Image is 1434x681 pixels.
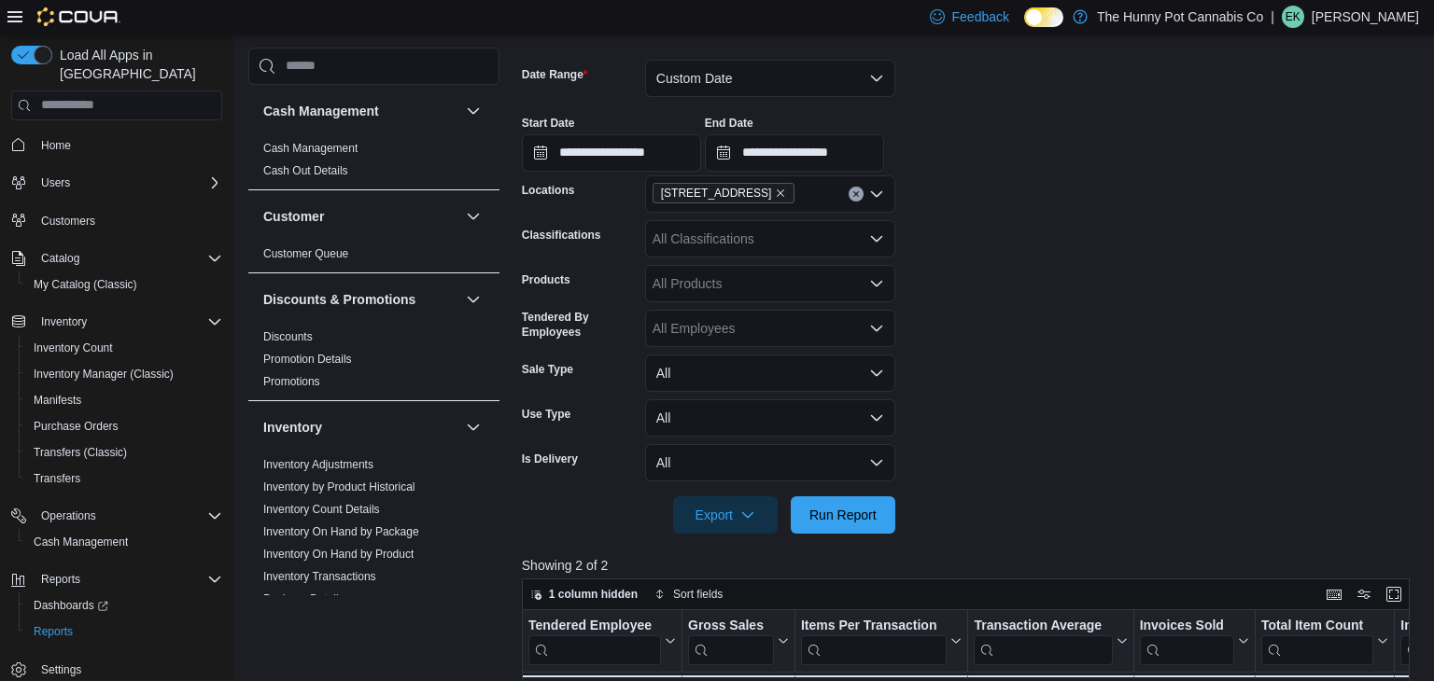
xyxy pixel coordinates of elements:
[19,466,230,492] button: Transfers
[645,399,895,437] button: All
[661,184,772,202] span: [STREET_ADDRESS]
[849,187,864,202] button: Clear input
[1139,617,1233,634] div: Invoices Sold
[34,311,94,333] button: Inventory
[462,415,485,438] button: Inventory
[1282,6,1304,28] div: Elizabeth Kettlehut
[522,407,570,422] label: Use Type
[263,206,458,225] button: Customer
[4,503,230,529] button: Operations
[26,389,222,411] span: Manifests
[26,415,126,438] a: Purchase Orders
[263,479,415,493] a: Inventory by Product Historical
[974,617,1127,664] button: Transaction Average
[528,617,661,634] div: Tendered Employee
[4,309,230,335] button: Inventory
[263,457,373,470] a: Inventory Adjustments
[34,393,81,408] span: Manifests
[26,531,135,553] a: Cash Management
[263,374,320,387] a: Promotions
[34,568,222,591] span: Reports
[34,598,108,613] span: Dashboards
[19,529,230,555] button: Cash Management
[1286,6,1300,28] span: EK
[1353,583,1375,605] button: Display options
[801,617,948,664] div: Items Per Transaction
[791,496,895,534] button: Run Report
[26,363,181,385] a: Inventory Manager (Classic)
[41,508,96,523] span: Operations
[263,101,379,119] h3: Cash Management
[41,662,81,677] span: Settings
[522,272,570,287] label: Products
[248,242,499,271] div: Customer
[248,325,499,399] div: Discounts & Promotions
[869,276,884,291] button: Open list of options
[1261,617,1388,664] button: Total Item Count
[19,361,230,387] button: Inventory Manager (Classic)
[26,467,88,490] a: Transfers
[645,444,895,481] button: All
[26,441,222,464] span: Transfers (Classic)
[263,591,344,605] span: Package Details
[673,587,723,602] span: Sort fields
[869,231,884,246] button: Open list of options
[688,617,789,664] button: Gross Sales
[41,138,71,153] span: Home
[263,417,458,436] button: Inventory
[647,583,730,605] button: Sort fields
[684,496,766,534] span: Export
[263,328,313,343] span: Discounts
[34,277,137,292] span: My Catalog (Classic)
[522,116,575,131] label: Start Date
[34,367,174,382] span: Inventory Manager (Classic)
[26,363,222,385] span: Inventory Manager (Classic)
[1139,617,1248,664] button: Invoices Sold
[263,246,348,259] a: Customer Queue
[34,658,222,681] span: Settings
[26,620,222,643] span: Reports
[26,531,222,553] span: Cash Management
[522,183,575,198] label: Locations
[34,133,222,157] span: Home
[263,162,348,177] span: Cash Out Details
[263,206,324,225] h3: Customer
[263,351,352,366] span: Promotion Details
[26,273,145,296] a: My Catalog (Classic)
[705,116,753,131] label: End Date
[34,210,103,232] a: Customers
[263,479,415,493] span: Inventory by Product Historical
[34,624,73,639] span: Reports
[34,209,222,232] span: Customers
[263,546,414,561] span: Inventory On Hand by Product
[1024,7,1063,27] input: Dark Mode
[263,101,458,119] button: Cash Management
[26,337,222,359] span: Inventory Count
[19,335,230,361] button: Inventory Count
[34,505,104,527] button: Operations
[34,471,80,486] span: Transfers
[41,214,95,229] span: Customers
[263,352,352,365] a: Promotion Details
[801,617,948,634] div: Items Per Transaction
[1261,617,1373,634] div: Total Item Count
[26,594,222,617] span: Dashboards
[263,591,344,605] a: Package Details
[653,183,795,203] span: 2591 Yonge St
[26,594,116,617] a: Dashboards
[869,187,884,202] button: Open list of options
[263,569,376,582] a: Inventory Transactions
[34,535,128,549] span: Cash Management
[34,311,222,333] span: Inventory
[34,505,222,527] span: Operations
[523,583,645,605] button: 1 column hidden
[26,467,222,490] span: Transfers
[263,289,415,308] h3: Discounts & Promotions
[645,354,895,392] button: All
[1383,583,1405,605] button: Enter fullscreen
[263,373,320,388] span: Promotions
[688,617,774,664] div: Gross Sales
[522,452,578,466] label: Is Delivery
